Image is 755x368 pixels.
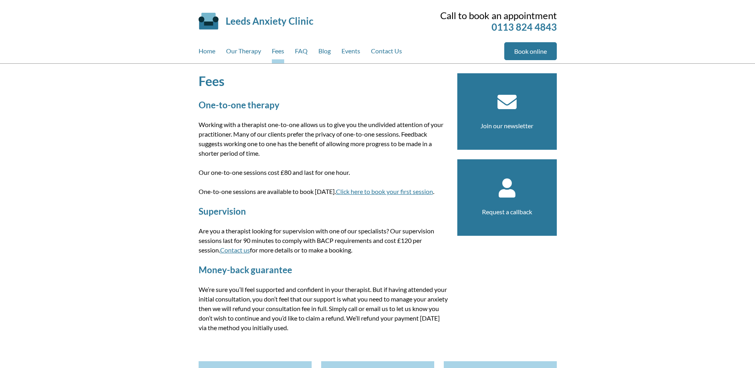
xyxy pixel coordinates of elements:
h2: Money-back guarantee [199,264,448,275]
a: FAQ [295,42,308,63]
p: Our one-to-one sessions cost £80 and last for one hour. [199,168,448,177]
a: Our Therapy [226,42,261,63]
a: 0113 824 4843 [492,21,557,33]
a: Fees [272,42,284,63]
a: Join our newsletter [480,122,533,129]
h2: One-to-one therapy [199,100,448,110]
p: One-to-one sessions are available to book [DATE]. . [199,187,448,196]
p: Are you a therapist looking for supervision with one of our specialists? Our supervision sessions... [199,226,448,255]
a: Leeds Anxiety Clinic [226,15,313,27]
a: Book online [504,42,557,60]
p: We’re sure you’ll feel supported and confident in your therapist. But if having attended your ini... [199,285,448,333]
a: Events [341,42,360,63]
h2: Supervision [199,206,448,217]
a: Blog [318,42,331,63]
a: Home [199,42,215,63]
a: Contact us [220,246,250,254]
h1: Fees [199,73,448,89]
a: Click here to book your first session [336,188,433,195]
a: Request a callback [482,208,532,215]
a: Contact Us [371,42,402,63]
p: Working with a therapist one-to-one allows us to give you the undivided attention of your practit... [199,120,448,158]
